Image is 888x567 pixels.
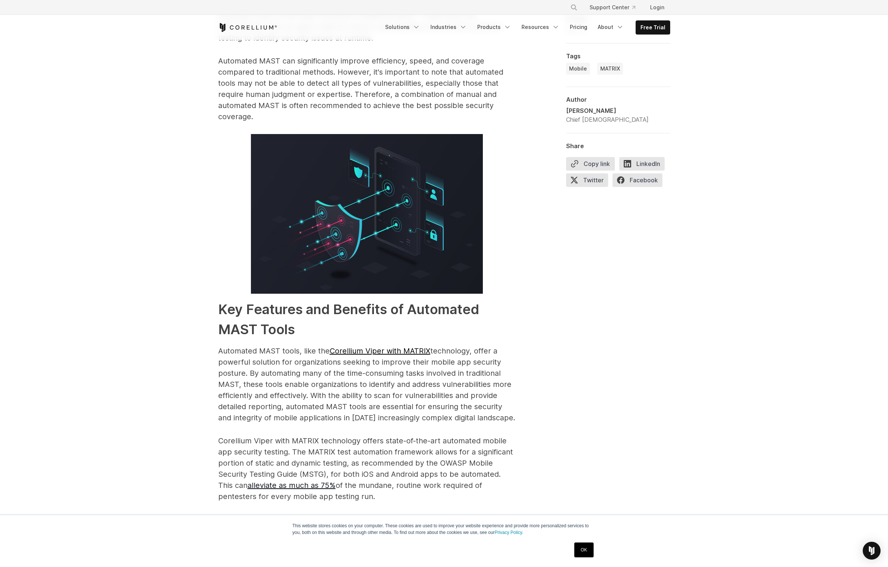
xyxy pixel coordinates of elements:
[613,173,667,190] a: Facebook
[567,1,581,14] button: Search
[381,20,670,35] div: Navigation Menu
[566,106,649,115] div: [PERSON_NAME]
[293,522,596,536] p: This website stores cookies on your computer. These cookies are used to improve your website expe...
[495,530,523,535] a: Privacy Policy.
[218,55,516,122] p: Automated MAST can significantly improve efficiency, speed, and coverage compared to traditional ...
[644,1,670,14] a: Login
[566,52,670,60] div: Tags
[574,542,593,557] a: OK
[330,346,430,355] a: Corellium Viper with MATRIX
[584,1,641,14] a: Support Center
[566,142,670,150] div: Share
[426,20,471,34] a: Industries
[566,173,608,187] span: Twitter
[218,299,516,339] h2: Key Features and Benefits of Automated MAST Tools
[517,20,564,34] a: Resources
[593,20,628,34] a: About
[863,542,881,560] div: Open Intercom Messenger
[566,115,649,124] div: Chief [DEMOGRAPHIC_DATA]
[597,63,623,75] a: MATRIX
[381,20,424,34] a: Solutions
[561,1,670,14] div: Navigation Menu
[619,157,665,170] span: LinkedIn
[600,65,620,72] span: MATRIX
[636,21,670,34] a: Free Trial
[566,96,670,103] div: Author
[613,173,662,187] span: Facebook
[566,157,615,170] button: Copy link
[566,173,613,190] a: Twitter
[565,20,592,34] a: Pricing
[218,345,516,423] p: Automated MAST tools, like the technology, offer a powerful solution for organizations seeking to...
[473,20,516,34] a: Products
[566,63,590,75] a: Mobile
[251,134,483,294] img: Illustration of a digital shield intercepting data streams and connecting to a mobile device, rep...
[569,65,587,72] span: Mobile
[619,157,669,173] a: LinkedIn
[218,435,516,502] p: Corellium Viper with MATRIX technology offers state-of-the-art automated mobile app security test...
[218,23,277,32] a: Corellium Home
[248,481,336,490] a: alleviate as much as 75%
